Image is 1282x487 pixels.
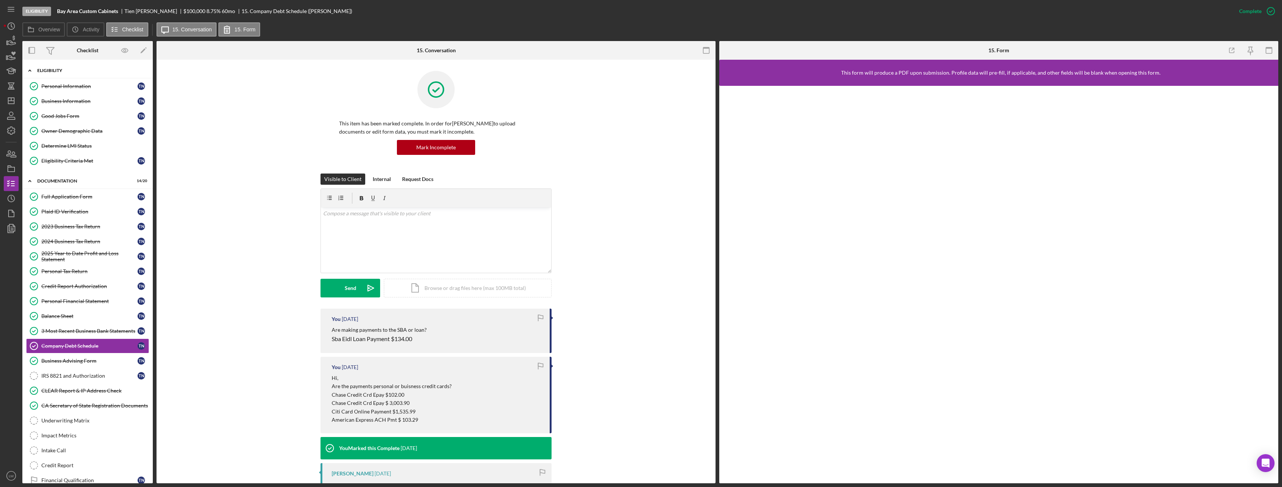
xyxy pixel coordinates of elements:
div: Mark Incomplete [416,140,456,155]
a: 2025 Year to Date Profit and Loss StatementTN [26,249,149,264]
a: Business InformationTN [26,94,149,109]
div: You Marked this Complete [339,445,400,451]
div: Intake Call [41,447,149,453]
a: Personal Tax ReturnTN [26,264,149,279]
label: 15. Conversation [173,26,212,32]
div: T N [138,268,145,275]
button: Complete [1232,4,1278,19]
label: Checklist [122,26,143,32]
div: CA Secretary of State Registration Documents [41,403,149,409]
div: Impact Metrics [41,433,149,438]
div: This form will produce a PDF upon submission. Profile data will pre-fill, if applicable, and othe... [841,70,1161,76]
div: T N [138,157,145,165]
a: Personal InformationTN [26,79,149,94]
a: Intake Call [26,443,149,458]
a: Eligibility Criteria MetTN [26,153,149,168]
button: 15. Form [218,22,260,37]
div: Tien [PERSON_NAME] [124,8,183,14]
div: Internal [373,174,391,185]
div: CLEAR Report & IP Address Check [41,388,149,394]
div: T N [138,208,145,215]
p: This item has been marked complete. In order for [PERSON_NAME] to upload documents or edit form d... [339,119,533,136]
div: Send [345,279,356,297]
div: Good Jobs Form [41,113,138,119]
div: T N [138,97,145,105]
div: 15. Company Debt Schedule ([PERSON_NAME]) [241,8,352,14]
div: 15. Conversation [417,47,456,53]
div: T N [138,357,145,365]
a: Company Debt ScheduleTN [26,338,149,353]
div: 60 mo [222,8,235,14]
time: 2025-09-09 23:41 [375,471,391,477]
div: Complete [1239,4,1262,19]
time: 2025-09-15 20:13 [401,445,417,451]
label: Activity [83,26,99,32]
a: Good Jobs FormTN [26,109,149,124]
div: T N [138,253,145,260]
a: Underwriting Matrix [26,413,149,428]
a: IRS 8821 and AuthorizationTN [26,368,149,383]
p: Chase Credit Crd Epay $102.00 [332,391,452,399]
div: Plaid ID Verification [41,209,138,215]
div: T N [138,372,145,380]
button: Overview [22,22,65,37]
button: 15. Conversation [157,22,217,37]
a: 2024 Business Tax ReturnTN [26,234,149,249]
div: T N [138,193,145,200]
text: LW [9,474,14,478]
div: T N [138,297,145,305]
a: Credit Report AuthorizationTN [26,279,149,294]
button: Checklist [106,22,148,37]
p: Chase Credit Crd Epay $ 3,003.90 [332,399,452,407]
p: American Express ACH Pmt $ 103.29 [332,416,452,424]
div: 14 / 20 [134,179,147,183]
div: Owner Demographic Data [41,128,138,134]
div: IRS 8821 and Authorization [41,373,138,379]
a: Balance SheetTN [26,309,149,324]
div: 3 Most Recent Business Bank Statements [41,328,138,334]
a: Plaid ID VerificationTN [26,204,149,219]
label: Overview [38,26,60,32]
a: Full Application FormTN [26,189,149,204]
div: Request Docs [402,174,433,185]
div: Eligibility Criteria Met [41,158,138,164]
button: Visible to Client [320,174,365,185]
div: 2024 Business Tax Return [41,238,138,244]
p: Are the payments personal or buisness credit cards? [332,382,452,390]
div: Personal Information [41,83,138,89]
button: LW [4,468,19,483]
div: Documentation [37,179,129,183]
button: Request Docs [398,174,437,185]
a: Impact Metrics [26,428,149,443]
label: 15. Form [234,26,255,32]
time: 2025-09-15 21:36 [342,364,358,370]
a: 3 Most Recent Business Bank StatementsTN [26,324,149,338]
div: Credit Report Authorization [41,283,138,289]
div: T N [138,327,145,335]
div: Balance Sheet [41,313,138,319]
div: Open Intercom Messenger [1257,454,1275,472]
button: Activity [67,22,104,37]
a: Business Advising FormTN [26,353,149,368]
div: [PERSON_NAME] [332,471,373,477]
div: 15. Form [988,47,1009,53]
span: Sba Eidl Loan Payment $134.00 [332,335,412,342]
time: 2025-09-15 21:37 [342,316,358,322]
span: $100,000 [183,8,205,14]
div: Business Advising Form [41,358,138,364]
a: Owner Demographic DataTN [26,124,149,138]
div: T N [138,342,145,350]
a: CLEAR Report & IP Address Check [26,383,149,398]
button: Send [320,279,380,297]
div: You [332,316,341,322]
a: Determine LMI Status [26,138,149,153]
button: Mark Incomplete [397,140,475,155]
p: Citi Card Online Payment $1,535.99 [332,408,452,416]
p: Hi, [332,374,452,382]
b: Bay Area Custom Cabinets [57,8,118,14]
div: Checklist [77,47,98,53]
div: T N [138,238,145,245]
div: Eligibility [37,68,143,73]
div: T N [138,223,145,230]
a: Credit Report [26,458,149,473]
